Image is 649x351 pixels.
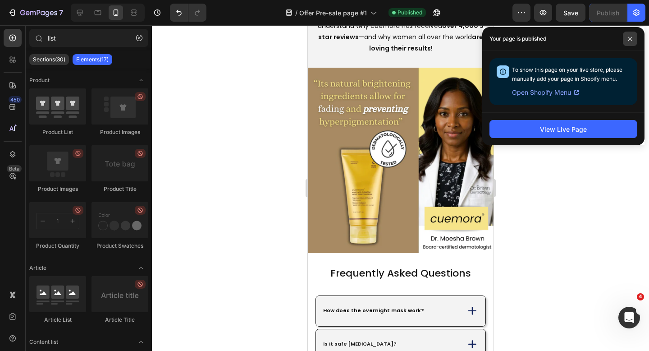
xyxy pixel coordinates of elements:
[618,307,640,328] iframe: Intercom live chat
[134,73,148,88] span: Toggle open
[29,76,50,84] span: Product
[489,120,637,138] button: View Live Page
[398,9,422,17] span: Published
[91,242,148,250] div: Product Swatches
[29,242,86,250] div: Product Quantity
[91,316,148,324] div: Article Title
[489,34,546,43] p: Your page is published
[29,264,46,272] span: Article
[33,56,65,63] p: Sections(30)
[556,4,585,22] button: Save
[59,7,63,18] p: 7
[308,25,494,351] iframe: Design area
[29,316,86,324] div: Article List
[29,338,58,346] span: Content list
[299,8,367,18] span: Offer Pre-sale page #1
[540,125,587,134] div: View Live Page
[512,66,622,82] span: To show this page on your live store, please manually add your page in Shopify menu.
[9,96,22,103] div: 450
[563,9,578,17] span: Save
[4,4,67,22] button: 7
[91,185,148,193] div: Product Title
[29,185,86,193] div: Product Images
[7,165,22,172] div: Beta
[170,4,206,22] div: Undo/Redo
[76,56,109,63] p: Elements(17)
[91,128,148,136] div: Product Images
[589,4,627,22] button: Publish
[134,261,148,275] span: Toggle open
[29,29,148,47] input: Search Sections & Elements
[637,293,644,300] span: 4
[29,128,86,136] div: Product List
[134,335,148,349] span: Toggle open
[512,87,571,98] span: Open Shopify Menu
[295,8,297,18] span: /
[597,8,619,18] div: Publish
